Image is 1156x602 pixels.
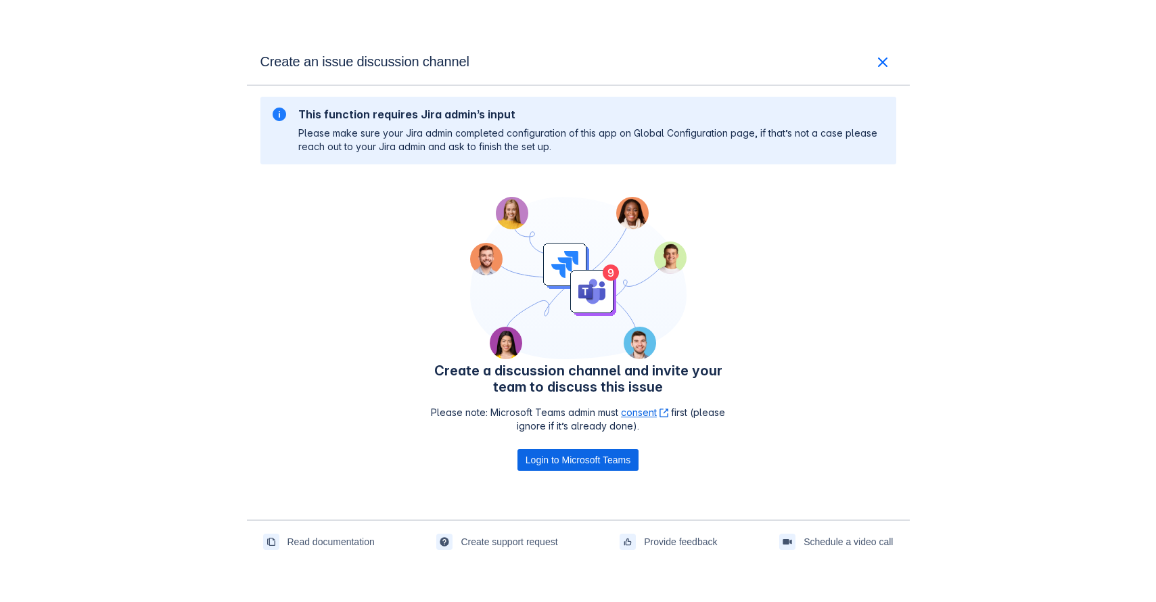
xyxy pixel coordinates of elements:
p: Please make sure your Jira admin completed configuration of this app on Global Configuration page... [298,126,885,154]
h4: Create a discussion channel and invite your team to discuss this issue [421,363,735,395]
a: close [875,54,891,72]
span: Schedule a video call [804,531,893,553]
span: information [271,106,287,122]
a: Create support request [436,531,557,553]
p: Please note: Microsoft Teams admin must first (please ignore if it’s already done). [421,406,735,433]
a: consent [621,407,668,418]
h2: This function requires Jira admin’s input [298,108,885,121]
button: Login to Microsoft Teams [517,449,639,471]
span: feedback [622,536,633,547]
a: Schedule a video call [779,531,893,553]
span: close [875,54,891,70]
span: Create support request [461,531,557,553]
a: Read documentation [263,531,375,553]
div: Button group [517,449,639,471]
div: Create an issue discussion channel [247,37,910,86]
span: support [439,536,450,547]
span: videoCall [782,536,793,547]
a: Provide feedback [620,531,717,553]
span: Read documentation [287,531,375,553]
span: documentation [266,536,277,547]
span: Login to Microsoft Teams [526,449,630,471]
span: Provide feedback [644,531,717,553]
